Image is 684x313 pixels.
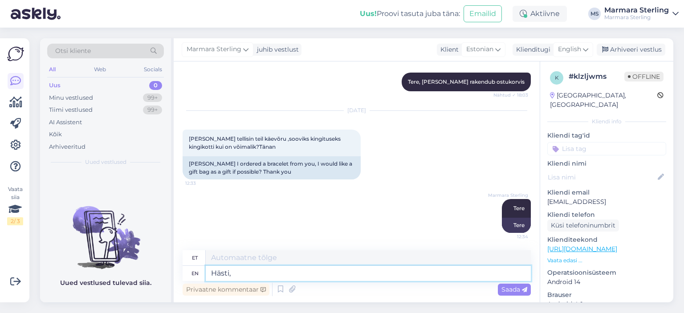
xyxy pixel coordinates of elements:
[49,106,93,114] div: Tiimi vestlused
[187,45,241,54] span: Marmara Sterling
[513,6,567,22] div: Aktiivne
[40,190,171,270] img: No chats
[183,106,531,114] div: [DATE]
[47,64,57,75] div: All
[493,92,528,98] span: Nähtud ✓ 18:03
[547,220,619,232] div: Küsi telefoninumbrit
[488,192,528,199] span: Marmara Sterling
[55,46,91,56] span: Otsi kliente
[555,74,559,81] span: k
[513,45,550,54] div: Klienditugi
[143,106,162,114] div: 99+
[547,197,666,207] p: [EMAIL_ADDRESS]
[189,135,342,150] span: [PERSON_NAME] tellisin teil käevõru ,sooviks kingituseks kingikotti kui on võimalik?Tänan
[547,290,666,300] p: Brauser
[513,205,525,211] span: Tere
[49,118,82,127] div: AI Assistent
[360,9,377,18] b: Uus!
[185,180,219,187] span: 12:33
[142,64,164,75] div: Socials
[547,118,666,126] div: Kliendi info
[7,185,23,225] div: Vaata siia
[547,210,666,220] p: Kliendi telefon
[92,64,108,75] div: Web
[191,266,199,281] div: en
[597,44,665,56] div: Arhiveeri vestlus
[253,45,299,54] div: juhib vestlust
[624,72,664,81] span: Offline
[547,188,666,197] p: Kliendi email
[49,81,61,90] div: Uus
[143,93,162,102] div: 99+
[49,142,85,151] div: Arhiveeritud
[85,158,126,166] span: Uued vestlused
[408,78,525,85] span: Tere, [PERSON_NAME] rakendub ostukorvis
[547,235,666,244] p: Klienditeekond
[547,277,666,287] p: Android 14
[547,159,666,168] p: Kliendi nimi
[604,7,669,14] div: Marmara Sterling
[149,81,162,90] div: 0
[550,91,657,110] div: [GEOGRAPHIC_DATA], [GEOGRAPHIC_DATA]
[466,45,493,54] span: Estonian
[558,45,581,54] span: English
[502,218,531,233] div: Tere
[60,278,151,288] p: Uued vestlused tulevad siia.
[495,233,528,240] span: 12:34
[7,217,23,225] div: 2 / 3
[569,71,624,82] div: # klzljwms
[547,300,666,309] p: Android 4.0
[206,266,531,281] textarea: Hästi,
[192,250,198,265] div: et
[547,142,666,155] input: Lisa tag
[49,93,93,102] div: Minu vestlused
[604,7,679,21] a: Marmara SterlingMarmara Sterling
[588,8,601,20] div: MS
[547,131,666,140] p: Kliendi tag'id
[360,8,460,19] div: Proovi tasuta juba täna:
[548,172,656,182] input: Lisa nimi
[437,45,459,54] div: Klient
[547,268,666,277] p: Operatsioonisüsteem
[547,256,666,264] p: Vaata edasi ...
[183,284,269,296] div: Privaatne kommentaar
[464,5,502,22] button: Emailid
[49,130,62,139] div: Kõik
[183,156,361,179] div: [PERSON_NAME] I ordered a bracelet from you, I would like a gift bag as a gift if possible? Thank...
[7,45,24,62] img: Askly Logo
[547,245,617,253] a: [URL][DOMAIN_NAME]
[501,285,527,293] span: Saada
[604,14,669,21] div: Marmara Sterling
